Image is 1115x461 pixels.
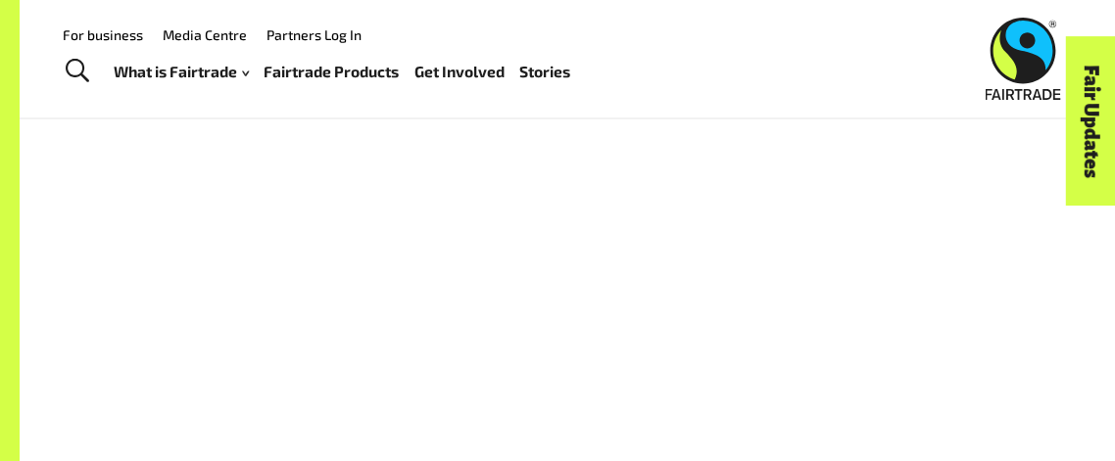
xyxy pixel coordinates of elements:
[114,58,249,85] a: What is Fairtrade
[519,58,570,85] a: Stories
[163,26,247,43] a: Media Centre
[985,18,1060,100] img: Fairtrade Australia New Zealand logo
[53,47,101,96] a: Toggle Search
[414,58,505,85] a: Get Involved
[63,26,143,43] a: For business
[267,26,362,43] a: Partners Log In
[264,58,399,85] a: Fairtrade Products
